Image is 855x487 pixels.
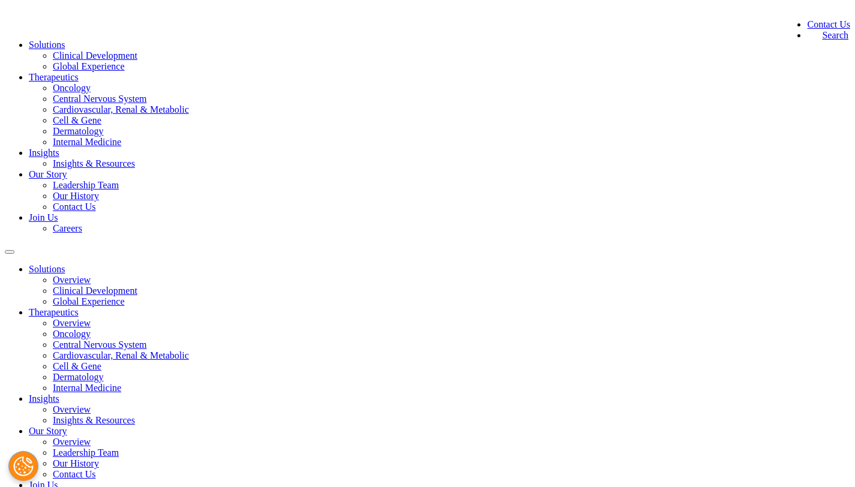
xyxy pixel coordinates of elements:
a: Our History [53,458,99,468]
a: Cell & Gene [53,361,101,371]
a: Central Nervous System [53,94,146,104]
a: Cardiovascular, Renal & Metabolic [53,104,189,115]
a: Therapeutics [29,72,79,82]
a: Contact Us [53,202,96,212]
a: Overview [53,318,91,328]
a: Our History [53,191,99,201]
a: Overview [53,404,91,414]
button: Cookies Settings [8,451,38,481]
a: Leadership Team [53,180,119,190]
a: Internal Medicine [53,137,121,147]
a: Our Story [29,426,67,436]
a: Central Nervous System [53,339,146,350]
a: Our Story [29,169,67,179]
a: Leadership Team [53,447,119,458]
a: Internal Medicine [53,383,121,393]
a: Clinical Development [53,50,137,61]
a: Join Us [29,212,58,223]
a: Clinical Development [53,285,137,296]
a: Dermatology [53,372,103,382]
a: Cell & Gene [53,115,101,125]
a: Global Experience [53,61,125,71]
a: Therapeutics [29,307,79,317]
a: Careers [53,223,82,233]
a: Solutions [29,264,65,274]
a: Insights & Resources [53,415,135,425]
a: Contact Us [53,469,96,479]
a: Oncology [53,83,91,93]
a: Oncology [53,329,91,339]
a: Global Experience [53,296,125,306]
a: Overview [53,437,91,447]
a: Overview [53,275,91,285]
a: Insights [29,148,59,158]
img: search.svg [807,30,819,42]
a: Insights [29,393,59,404]
a: Search [807,30,848,40]
a: Solutions [29,40,65,50]
a: Contact Us [807,19,850,29]
a: Insights & Resources [53,158,135,169]
a: Cardiovascular, Renal & Metabolic [53,350,189,360]
a: Dermatology [53,126,103,136]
